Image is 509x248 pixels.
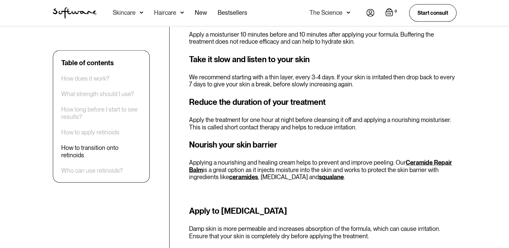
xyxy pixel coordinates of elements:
a: home [53,7,97,19]
p: Apply the treatment for one hour at night before cleansing it off and applying a nourishing moist... [189,116,457,131]
img: arrow down [140,9,143,16]
strong: Take it slow and listen to your skin [189,54,310,64]
div: Skincare [113,9,136,16]
strong: Nourish your skin barrier [189,140,277,150]
img: Software Logo [53,7,97,19]
a: ceramides [229,173,258,180]
a: Ceramide Repair Balm [189,159,452,173]
a: How to apply retinoids [61,129,119,136]
a: ‍How does it work? [61,75,109,82]
a: Open empty cart [385,8,398,18]
div: Haircare [154,9,176,16]
div: The Science [310,9,342,16]
p: Apply a moisturiser 10 minutes before and 10 minutes after applying your formula. Buffering the t... [189,31,457,45]
a: Who can use retinoids? [61,167,123,174]
a: What strength should I use? [61,90,134,98]
a: How to transition onto retinoids [61,144,141,159]
div: Table of contents [61,59,114,67]
div: 0 [393,8,398,14]
a: How long before I start to see results? [61,106,141,120]
p: Damp skin is more permeable and increases absorption of the formula, which can cause irritation. ... [189,225,457,240]
img: arrow down [347,9,350,16]
p: We recommend starting with a thin layer, every 3-4 days. If your skin is irritated then drop back... [189,74,457,88]
strong: Reduce the duration of your treatment [189,97,326,107]
p: Applying a nourishing and healing cream helps to prevent and improve peeling. Our is a great opti... [189,159,457,181]
img: arrow down [180,9,184,16]
strong: Apply to [MEDICAL_DATA] [189,206,287,216]
a: Start consult [409,4,457,22]
a: squalane [319,173,344,180]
